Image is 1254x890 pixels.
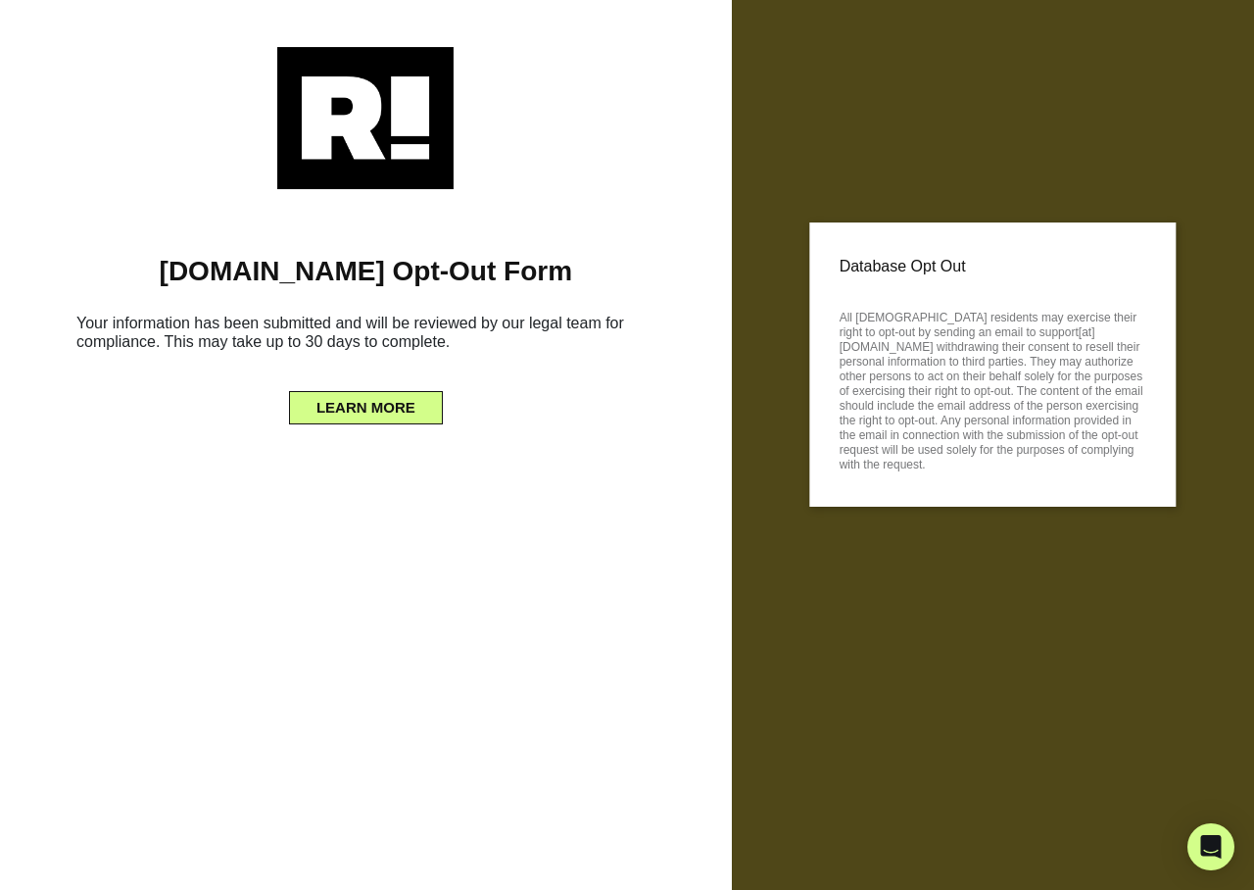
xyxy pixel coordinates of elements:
div: Open Intercom Messenger [1187,823,1234,870]
p: All [DEMOGRAPHIC_DATA] residents may exercise their right to opt-out by sending an email to suppo... [840,305,1146,472]
a: LEARN MORE [289,394,443,410]
p: Database Opt Out [840,252,1146,281]
button: LEARN MORE [289,391,443,424]
h6: Your information has been submitted and will be reviewed by our legal team for compliance. This m... [29,306,702,367]
img: Retention.com [277,47,454,189]
h1: [DOMAIN_NAME] Opt-Out Form [29,255,702,288]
